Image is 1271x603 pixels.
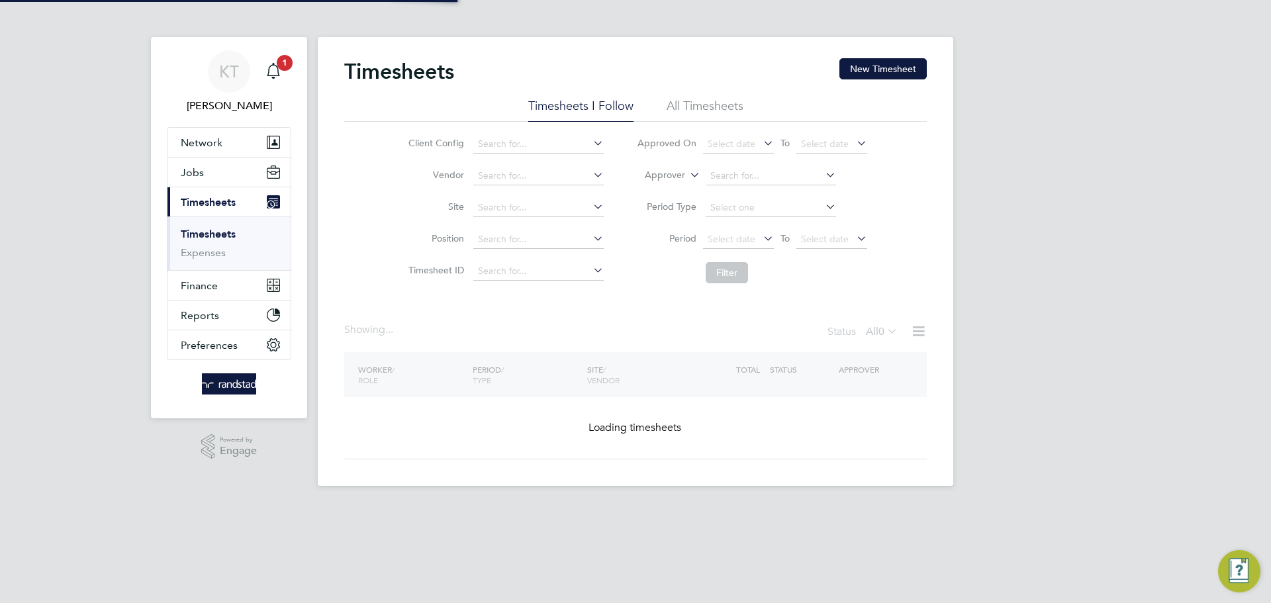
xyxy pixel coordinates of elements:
[706,262,748,283] button: Filter
[167,216,291,270] div: Timesheets
[167,330,291,359] button: Preferences
[637,232,696,244] label: Period
[220,434,257,445] span: Powered by
[181,339,238,351] span: Preferences
[1218,550,1260,592] button: Engage Resource Center
[404,264,464,276] label: Timesheet ID
[777,230,794,247] span: To
[260,50,287,93] a: 1
[667,98,743,122] li: All Timesheets
[637,201,696,212] label: Period Type
[777,134,794,152] span: To
[404,137,464,149] label: Client Config
[404,201,464,212] label: Site
[344,58,454,85] h2: Timesheets
[839,58,927,79] button: New Timesheet
[344,323,396,337] div: Showing
[167,373,291,394] a: Go to home page
[706,199,836,217] input: Select one
[637,137,696,149] label: Approved On
[473,262,604,281] input: Search for...
[626,169,685,182] label: Approver
[167,158,291,187] button: Jobs
[181,309,219,322] span: Reports
[473,199,604,217] input: Search for...
[708,138,755,150] span: Select date
[167,50,291,114] a: KT[PERSON_NAME]
[878,325,884,338] span: 0
[151,37,307,418] nav: Main navigation
[220,445,257,457] span: Engage
[202,373,257,394] img: randstad-logo-retina.png
[827,323,900,342] div: Status
[181,228,236,240] a: Timesheets
[167,301,291,330] button: Reports
[801,233,849,245] span: Select date
[167,128,291,157] button: Network
[473,135,604,154] input: Search for...
[167,98,291,114] span: Kieran Trotter
[801,138,849,150] span: Select date
[473,167,604,185] input: Search for...
[708,233,755,245] span: Select date
[277,55,293,71] span: 1
[866,325,898,338] label: All
[167,271,291,300] button: Finance
[167,187,291,216] button: Timesheets
[528,98,634,122] li: Timesheets I Follow
[706,167,836,185] input: Search for...
[181,279,218,292] span: Finance
[181,166,204,179] span: Jobs
[219,63,239,80] span: KT
[201,434,258,459] a: Powered byEngage
[181,246,226,259] a: Expenses
[385,323,393,336] span: ...
[404,169,464,181] label: Vendor
[473,230,604,249] input: Search for...
[404,232,464,244] label: Position
[181,136,222,149] span: Network
[181,196,236,209] span: Timesheets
